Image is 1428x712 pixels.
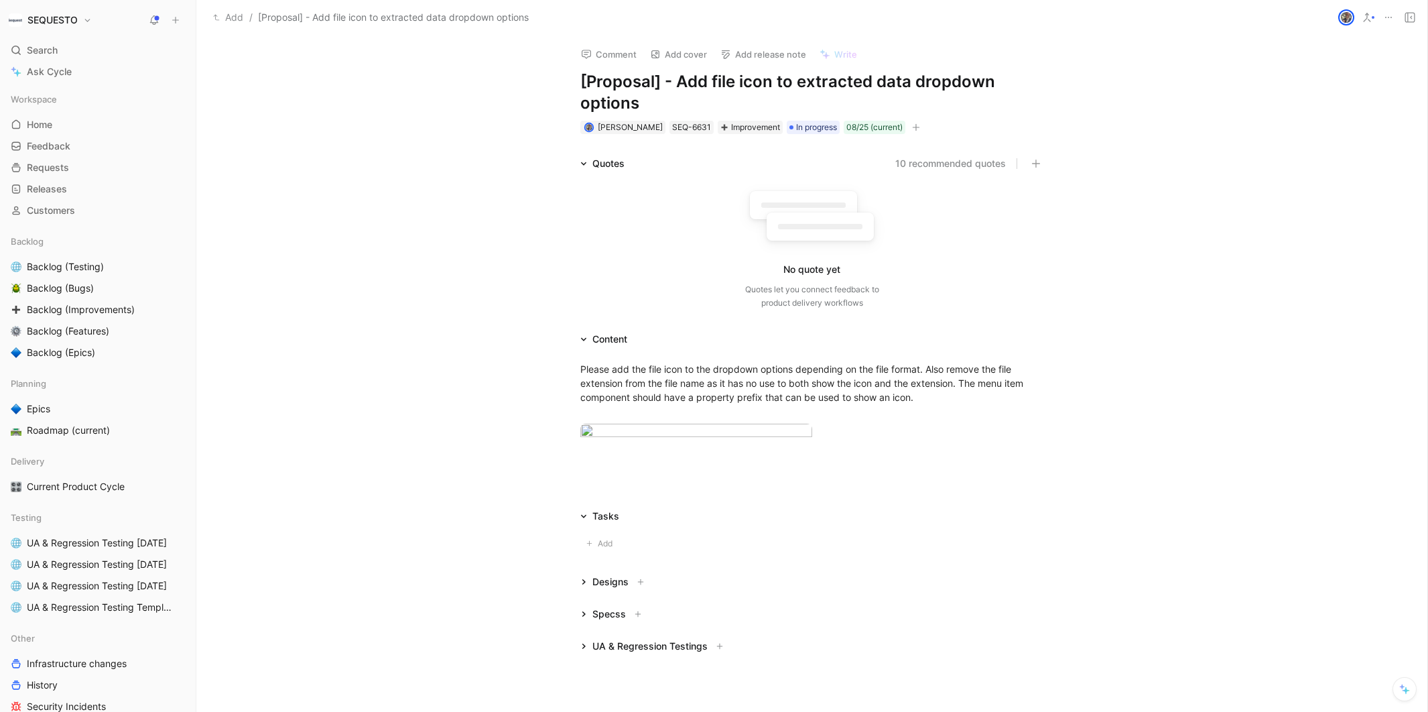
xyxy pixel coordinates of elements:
[720,121,780,134] div: Improvement
[27,601,172,614] span: UA & Regression Testing Template
[575,508,625,524] div: Tasks
[8,345,24,361] button: 🔷
[5,40,190,60] div: Search
[27,64,72,80] span: Ask Cycle
[8,302,24,318] button: ➕
[592,508,619,524] div: Tasks
[258,9,529,25] span: [Proposal] - Add file icon to extracted data dropdown options
[644,45,713,64] button: Add cover
[5,533,190,553] a: 🌐UA & Regression Testing [DATE]
[11,559,21,570] img: 🌐
[27,536,167,550] span: UA & Regression Testing [DATE]
[210,9,247,25] button: Add
[575,156,630,172] div: Quotes
[5,508,190,528] div: Testing
[834,48,857,60] span: Write
[249,9,253,25] span: /
[8,259,24,275] button: 🌐
[5,628,190,648] div: Other
[580,71,1044,114] h1: [Proposal] - Add file icon to extracted data dropdown options
[27,303,135,316] span: Backlog (Improvements)
[592,638,708,654] div: UA & Regression Testings
[846,121,903,134] div: 08/25 (current)
[11,377,46,390] span: Planning
[575,606,651,622] div: Specss
[8,535,24,551] button: 🌐
[8,578,24,594] button: 🌐
[27,118,52,131] span: Home
[27,204,75,217] span: Customers
[27,558,167,571] span: UA & Regression Testing [DATE]
[27,402,50,416] span: Epics
[11,347,21,358] img: 🔷
[5,420,190,440] a: 🛣️Roadmap (current)
[8,556,24,573] button: 🌐
[5,508,190,617] div: Testing🌐UA & Regression Testing [DATE]🌐UA & Regression Testing [DATE]🌐UA & Regression Testing [DA...
[5,62,190,82] a: Ask Cycle
[575,45,643,64] button: Comment
[27,161,69,174] span: Requests
[592,606,626,622] div: Specss
[27,579,167,593] span: UA & Regression Testing [DATE]
[11,235,44,248] span: Backlog
[5,399,190,419] a: 🔷Epics
[5,231,190,363] div: Backlog🌐Backlog (Testing)🪲Backlog (Bugs)➕Backlog (Improvements)⚙️Backlog (Features)🔷Backlog (Epics)
[783,261,840,278] div: No quote yet
[5,554,190,575] a: 🌐UA & Regression Testing [DATE]
[8,599,24,615] button: 🌐
[592,574,629,590] div: Designs
[580,424,812,442] img: Screenshot 2025-06-26 at 16.39.15.png
[11,511,42,524] span: Testing
[5,11,95,29] button: SEQUESTOSEQUESTO
[5,675,190,695] a: History
[5,321,190,341] a: ⚙️Backlog (Features)
[5,576,190,596] a: 🌐UA & Regression Testing [DATE]
[575,574,654,590] div: Designs
[11,632,35,645] span: Other
[5,158,190,178] a: Requests
[5,200,190,221] a: Customers
[11,326,21,337] img: ⚙️
[11,93,57,106] span: Workspace
[27,678,58,692] span: History
[5,278,190,298] a: 🪲Backlog (Bugs)
[5,477,190,497] a: 🎛️Current Product Cycle
[5,597,190,617] a: 🌐UA & Regression Testing Template
[5,300,190,320] a: ➕Backlog (Improvements)
[720,123,728,131] img: ➕
[8,280,24,296] button: 🪲
[5,451,190,497] div: Delivery🎛️Current Product Cycle
[5,115,190,135] a: Home
[27,42,58,58] span: Search
[598,537,616,550] span: Add
[27,182,67,196] span: Releases
[9,13,22,27] img: SEQUESTO
[5,373,190,394] div: Planning
[598,122,663,132] span: [PERSON_NAME]
[5,89,190,109] div: Workspace
[592,156,625,172] div: Quotes
[672,121,711,134] div: SEQ-6631
[11,261,21,272] img: 🌐
[11,581,21,591] img: 🌐
[814,45,863,64] button: Write
[11,304,21,315] img: ➕
[27,480,125,493] span: Current Product Cycle
[585,123,592,131] img: avatar
[895,156,1006,172] button: 10 recommended quotes
[11,425,21,436] img: 🛣️
[5,179,190,199] a: Releases
[27,424,110,437] span: Roadmap (current)
[745,283,879,310] div: Quotes let you connect feedback to product delivery workflows
[8,422,24,438] button: 🛣️
[11,538,21,548] img: 🌐
[27,657,127,670] span: Infrastructure changes
[714,45,812,64] button: Add release note
[787,121,840,134] div: In progress
[27,346,95,359] span: Backlog (Epics)
[5,257,190,277] a: 🌐Backlog (Testing)
[8,323,24,339] button: ⚙️
[11,283,21,294] img: 🪲
[27,324,109,338] span: Backlog (Features)
[5,373,190,440] div: Planning🔷Epics🛣️Roadmap (current)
